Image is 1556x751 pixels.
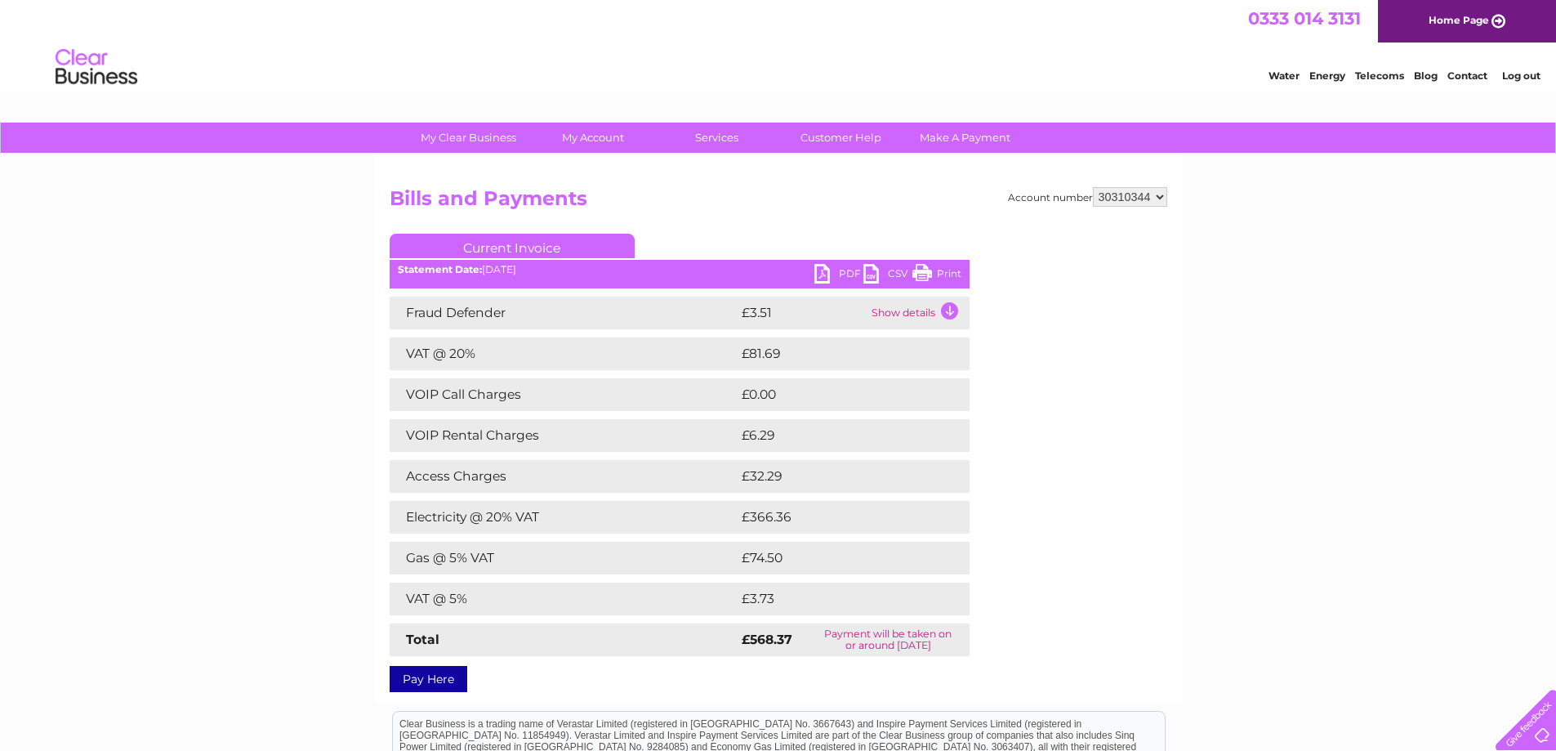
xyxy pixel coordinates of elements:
td: £3.73 [738,583,931,615]
a: 0333 014 3131 [1248,8,1361,29]
td: £3.51 [738,297,867,329]
a: My Clear Business [401,123,536,153]
h2: Bills and Payments [390,187,1167,218]
td: Access Charges [390,460,738,493]
a: Blog [1414,69,1438,82]
a: PDF [814,264,863,288]
td: VOIP Rental Charges [390,419,738,452]
td: £6.29 [738,419,931,452]
a: Services [649,123,784,153]
td: Show details [867,297,970,329]
td: £81.69 [738,338,935,370]
strong: Total [406,632,439,647]
a: Water [1268,69,1300,82]
a: Pay Here [390,666,467,692]
strong: £568.37 [742,632,792,647]
b: Statement Date: [398,263,482,275]
a: Make A Payment [898,123,1032,153]
td: £0.00 [738,378,932,411]
td: Gas @ 5% VAT [390,542,738,574]
td: VAT @ 20% [390,338,738,370]
a: Energy [1309,69,1345,82]
a: Current Invoice [390,234,635,258]
div: Clear Business is a trading name of Verastar Limited (registered in [GEOGRAPHIC_DATA] No. 3667643... [393,9,1165,79]
div: [DATE] [390,264,970,275]
a: Contact [1447,69,1487,82]
td: VOIP Call Charges [390,378,738,411]
a: Print [912,264,961,288]
td: £74.50 [738,542,936,574]
a: Telecoms [1355,69,1404,82]
a: Log out [1502,69,1540,82]
a: Customer Help [774,123,908,153]
td: Fraud Defender [390,297,738,329]
td: VAT @ 5% [390,583,738,615]
td: £366.36 [738,501,941,534]
div: Account number [1008,187,1167,207]
a: My Account [525,123,660,153]
img: logo.png [55,42,138,92]
a: CSV [863,264,912,288]
td: £32.29 [738,460,936,493]
td: Electricity @ 20% VAT [390,501,738,534]
td: Payment will be taken on or around [DATE] [807,624,969,656]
